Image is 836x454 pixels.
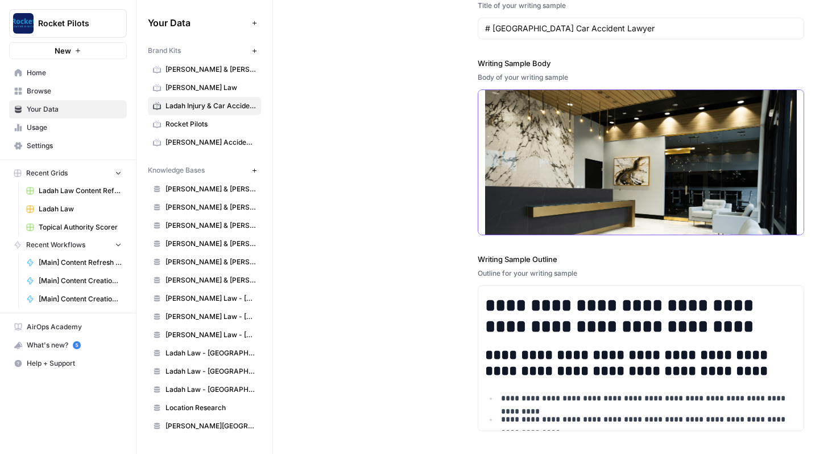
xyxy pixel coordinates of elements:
[148,16,247,30] span: Your Data
[165,348,256,358] span: Ladah Law - [GEOGRAPHIC_DATA]
[148,417,261,435] a: [PERSON_NAME][GEOGRAPHIC_DATA]
[38,18,107,29] span: Rocket Pilots
[148,180,261,198] a: [PERSON_NAME] & [PERSON_NAME] - Florissant
[27,358,122,369] span: Help + Support
[485,23,797,34] input: Game Day Gear Guide
[39,186,122,196] span: Ladah Law Content Refresh
[478,268,805,279] div: Outline for your writing sample
[9,165,127,182] button: Recent Grids
[39,222,122,232] span: Topical Authority Scorer
[148,133,261,152] a: [PERSON_NAME] Accident Attorneys
[13,13,34,34] img: Rocket Pilots Logo
[148,235,261,253] a: [PERSON_NAME] & [PERSON_NAME] - [US_STATE]
[9,118,127,137] a: Usage
[148,97,261,115] a: Ladah Injury & Car Accident Lawyers [GEOGRAPHIC_DATA]
[165,101,256,111] span: Ladah Injury & Car Accident Lawyers [GEOGRAPHIC_DATA]
[478,72,805,83] div: Body of your writing sample
[27,141,122,151] span: Settings
[9,137,127,155] a: Settings
[148,46,181,56] span: Brand Kits
[9,236,127,253] button: Recent Workflows
[478,253,805,265] label: Writing Sample Outline
[165,330,256,340] span: [PERSON_NAME] Law - [GEOGRAPHIC_DATA]
[26,240,85,250] span: Recent Workflows
[9,336,127,354] button: What's new? 5
[9,354,127,373] button: Help + Support
[27,86,122,96] span: Browse
[165,421,256,431] span: [PERSON_NAME][GEOGRAPHIC_DATA]
[165,119,256,129] span: Rocket Pilots
[39,276,122,286] span: [Main] Content Creation Brief
[26,168,68,178] span: Recent Grids
[165,83,256,93] span: [PERSON_NAME] Law
[148,198,261,216] a: [PERSON_NAME] & [PERSON_NAME] - Independence
[148,289,261,308] a: [PERSON_NAME] Law - [GEOGRAPHIC_DATA]
[165,64,256,75] span: [PERSON_NAME] & [PERSON_NAME] [US_STATE] Car Accident Lawyers
[165,403,256,413] span: Location Research
[165,385,256,395] span: Ladah Law - [GEOGRAPHIC_DATA]
[9,64,127,82] a: Home
[27,104,122,114] span: Your Data
[165,184,256,194] span: [PERSON_NAME] & [PERSON_NAME] - Florissant
[148,326,261,344] a: [PERSON_NAME] Law - [GEOGRAPHIC_DATA]
[165,137,256,148] span: [PERSON_NAME] Accident Attorneys
[21,272,127,290] a: [Main] Content Creation Brief
[21,253,127,272] a: [Main] Content Refresh Brief
[148,253,261,271] a: [PERSON_NAME] & [PERSON_NAME]
[73,341,81,349] a: 5
[478,58,805,69] label: Writing Sample Body
[39,257,122,268] span: [Main] Content Refresh Brief
[148,308,261,326] a: [PERSON_NAME] Law - [GEOGRAPHIC_DATA]
[165,293,256,304] span: [PERSON_NAME] Law - [GEOGRAPHIC_DATA]
[21,218,127,236] a: Topical Authority Scorer
[148,344,261,362] a: Ladah Law - [GEOGRAPHIC_DATA]
[148,271,261,289] a: [PERSON_NAME] & [PERSON_NAME] - [GEOGRAPHIC_DATA][PERSON_NAME]
[478,1,805,11] div: Title of your writing sample
[9,82,127,100] a: Browse
[165,366,256,377] span: Ladah Law - [GEOGRAPHIC_DATA]
[10,337,126,354] div: What's new?
[148,79,261,97] a: [PERSON_NAME] Law
[148,362,261,381] a: Ladah Law - [GEOGRAPHIC_DATA]
[165,239,256,249] span: [PERSON_NAME] & [PERSON_NAME] - [US_STATE]
[165,257,256,267] span: [PERSON_NAME] & [PERSON_NAME]
[9,100,127,118] a: Your Data
[75,342,78,348] text: 5
[9,9,127,38] button: Workspace: Rocket Pilots
[27,122,122,133] span: Usage
[148,381,261,399] a: Ladah Law - [GEOGRAPHIC_DATA]
[39,294,122,304] span: [Main] Content Creation Article
[21,200,127,218] a: Ladah Law
[148,399,261,417] a: Location Research
[9,318,127,336] a: AirOps Academy
[9,42,127,59] button: New
[148,165,205,175] span: Knowledge Bases
[21,290,127,308] a: [Main] Content Creation Article
[39,204,122,214] span: Ladah Law
[165,220,256,231] span: [PERSON_NAME] & [PERSON_NAME] - JC
[148,115,261,133] a: Rocket Pilots
[21,182,127,200] a: Ladah Law Content Refresh
[27,322,122,332] span: AirOps Academy
[165,202,256,212] span: [PERSON_NAME] & [PERSON_NAME] - Independence
[165,275,256,285] span: [PERSON_NAME] & [PERSON_NAME] - [GEOGRAPHIC_DATA][PERSON_NAME]
[165,312,256,322] span: [PERSON_NAME] Law - [GEOGRAPHIC_DATA]
[148,216,261,235] a: [PERSON_NAME] & [PERSON_NAME] - JC
[27,68,122,78] span: Home
[148,60,261,79] a: [PERSON_NAME] & [PERSON_NAME] [US_STATE] Car Accident Lawyers
[55,45,71,56] span: New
